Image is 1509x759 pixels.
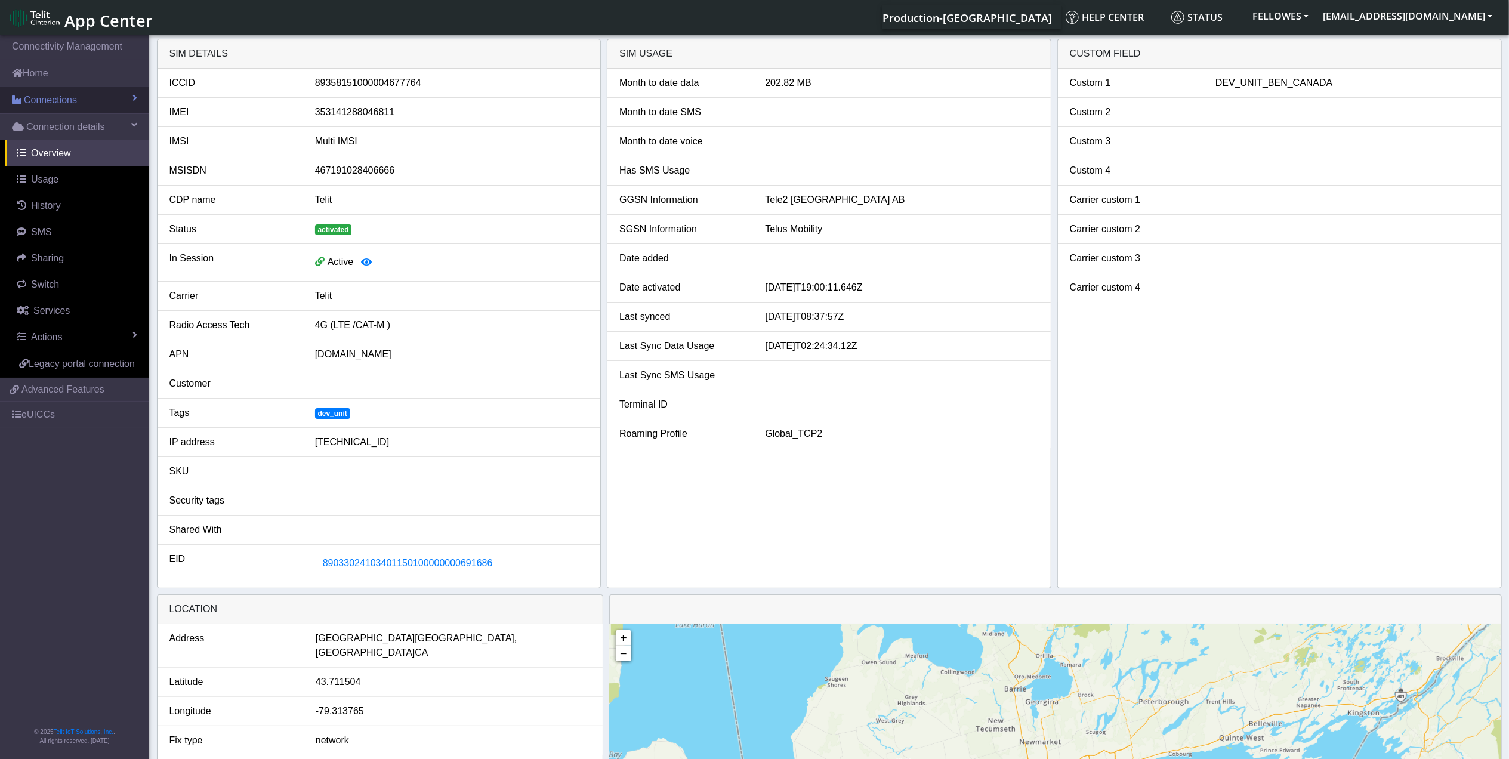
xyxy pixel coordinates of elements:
img: knowledge.svg [1066,11,1079,24]
span: dev_unit [315,408,350,419]
div: network [307,733,600,748]
span: Connections [24,93,77,107]
div: 467191028406666 [306,163,597,178]
div: GGSN Information [610,193,756,207]
span: [GEOGRAPHIC_DATA] [316,646,415,660]
div: Tele2 [GEOGRAPHIC_DATA] AB [756,193,1047,207]
div: Security tags [161,493,306,508]
a: Status [1167,5,1245,29]
span: App Center [64,10,153,32]
button: 89033024103401150100000000691686 [315,552,501,575]
a: Help center [1061,5,1167,29]
div: Custom 4 [1061,163,1206,178]
span: History [31,200,61,211]
span: Overview [31,148,71,158]
div: Custom 2 [1061,105,1206,119]
div: ICCID [161,76,306,90]
div: SIM usage [607,39,1051,69]
a: Zoom out [616,646,631,661]
div: Last Sync SMS Usage [610,368,756,382]
div: Month to date SMS [610,105,756,119]
div: -79.313765 [307,704,600,718]
div: SIM details [158,39,601,69]
div: Month to date voice [610,134,756,149]
a: Switch [5,271,149,298]
div: 353141288046811 [306,105,597,119]
div: Longitude [161,704,307,718]
button: [EMAIL_ADDRESS][DOMAIN_NAME] [1316,5,1499,27]
div: In Session [161,251,306,274]
div: Carrier custom 3 [1061,251,1206,266]
div: Custom 3 [1061,134,1206,149]
div: DEV_UNIT_BEN_CANADA [1206,76,1498,90]
div: [DATE]T02:24:34.12Z [756,339,1047,353]
a: App Center [10,5,151,30]
a: Overview [5,140,149,166]
span: Connection details [26,120,105,134]
div: Latitude [161,675,307,689]
span: CA [415,646,428,660]
div: IMEI [161,105,306,119]
a: Your current platform instance [882,5,1051,29]
img: logo-telit-cinterion-gw-new.png [10,8,60,27]
a: History [5,193,149,219]
a: Sharing [5,245,149,271]
a: Actions [5,324,149,350]
button: View session details [353,251,379,274]
div: EID [161,552,306,575]
a: Telit IoT Solutions, Inc. [54,729,113,735]
span: Help center [1066,11,1144,24]
div: Terminal ID [610,397,756,412]
div: Date added [610,251,756,266]
div: Status [161,222,306,236]
a: Zoom in [616,630,631,646]
div: Month to date data [610,76,756,90]
img: status.svg [1171,11,1184,24]
div: Telus Mobility [756,222,1047,236]
span: Production-[GEOGRAPHIC_DATA] [882,11,1052,25]
div: CDP name [161,193,306,207]
div: [TECHNICAL_ID] [306,435,597,449]
div: [DATE]T08:37:57Z [756,310,1047,324]
div: Carrier [161,289,306,303]
div: Multi IMSI [306,134,597,149]
span: Advanced Features [21,382,104,397]
div: 43.711504 [307,675,600,689]
span: [GEOGRAPHIC_DATA], [415,631,517,646]
div: Has SMS Usage [610,163,756,178]
div: Carrier custom 4 [1061,280,1206,295]
div: Global_TCP2 [756,427,1047,441]
div: Custom 1 [1061,76,1206,90]
div: 4G (LTE /CAT-M ) [306,318,597,332]
div: Custom field [1058,39,1501,69]
span: Actions [31,332,62,342]
div: [DATE]T19:00:11.646Z [756,280,1047,295]
div: Address [161,631,307,660]
div: [DOMAIN_NAME] [306,347,597,362]
div: APN [161,347,306,362]
span: Status [1171,11,1223,24]
div: SKU [161,464,306,479]
div: 202.82 MB [756,76,1047,90]
div: Carrier custom 2 [1061,222,1206,236]
span: 89033024103401150100000000691686 [323,558,493,568]
div: Customer [161,377,306,391]
button: FELLOWES [1245,5,1316,27]
a: Usage [5,166,149,193]
div: SGSN Information [610,222,756,236]
div: Last synced [610,310,756,324]
div: IMSI [161,134,306,149]
a: SMS [5,219,149,245]
div: Last Sync Data Usage [610,339,756,353]
div: Shared With [161,523,306,537]
div: MSISDN [161,163,306,178]
a: Services [5,298,149,324]
div: 89358151000004677764 [306,76,597,90]
div: Telit [306,289,597,303]
div: IP address [161,435,306,449]
div: Radio Access Tech [161,318,306,332]
span: activated [315,224,352,235]
span: Services [33,306,70,316]
div: Fix type [161,733,307,748]
div: Tags [161,406,306,420]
